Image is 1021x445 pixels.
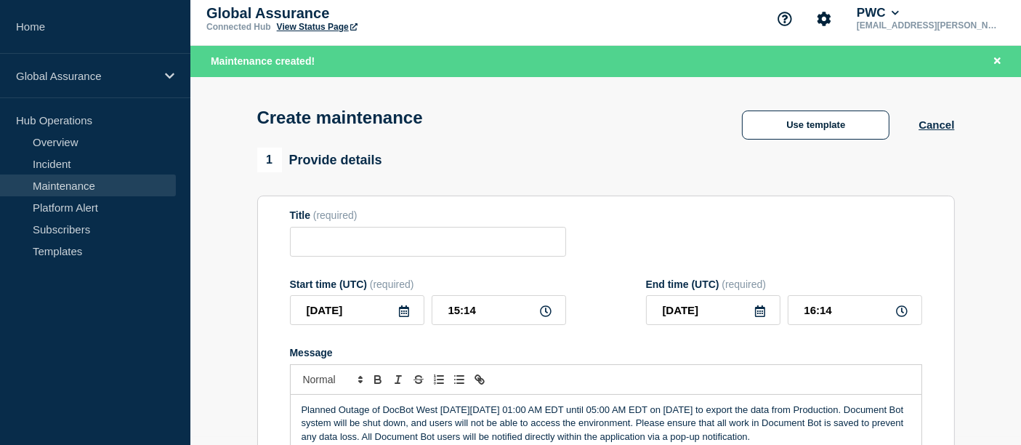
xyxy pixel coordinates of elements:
input: HH:MM [432,295,566,325]
button: Toggle strikethrough text [408,371,429,388]
button: Toggle bold text [368,371,388,388]
span: (required) [722,278,766,290]
p: Planned Outage of DocBot West [DATE][DATE] 01:00 AM EDT until 05:00 AM EDT on [DATE] to export th... [302,404,911,444]
span: Maintenance created! [211,55,315,67]
input: HH:MM [788,295,922,325]
span: (required) [370,278,414,290]
button: Cancel [919,119,954,131]
span: (required) [313,209,358,221]
div: Message [290,347,922,358]
button: PWC [854,6,902,20]
p: Global Assurance [206,5,497,22]
p: Global Assurance [16,70,156,82]
div: Provide details [257,148,382,172]
input: YYYY-MM-DD [290,295,424,325]
p: Connected Hub [206,22,271,32]
a: View Status Page [277,22,358,32]
button: Support [770,4,800,34]
input: YYYY-MM-DD [646,295,780,325]
div: Title [290,209,566,221]
span: 1 [257,148,282,172]
div: Start time (UTC) [290,278,566,290]
button: Account settings [809,4,839,34]
button: Close banner [988,53,1006,70]
input: Title [290,227,566,257]
span: Font size [296,371,368,388]
p: [EMAIL_ADDRESS][PERSON_NAME][DOMAIN_NAME] [854,20,1005,31]
button: Use template [742,111,889,140]
h1: Create maintenance [257,108,423,128]
button: Toggle ordered list [429,371,449,388]
div: End time (UTC) [646,278,922,290]
button: Toggle bulleted list [449,371,469,388]
button: Toggle link [469,371,490,388]
button: Toggle italic text [388,371,408,388]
